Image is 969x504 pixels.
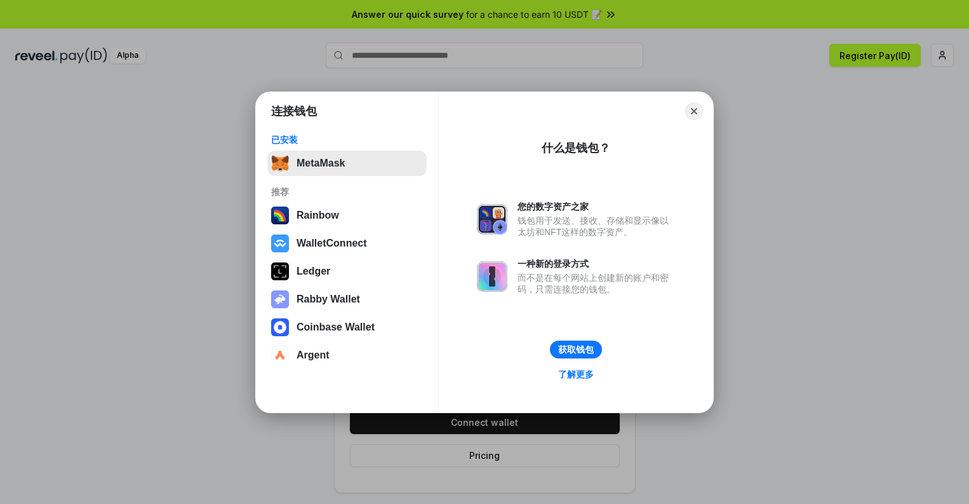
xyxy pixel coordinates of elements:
div: 一种新的登录方式 [518,258,675,269]
div: 您的数字资产之家 [518,201,675,212]
div: 什么是钱包？ [542,140,610,156]
h1: 连接钱包 [271,104,317,119]
button: MetaMask [267,151,427,176]
div: Ledger [297,266,330,277]
img: svg+xml,%3Csvg%20xmlns%3D%22http%3A%2F%2Fwww.w3.org%2F2000%2Fsvg%22%20fill%3D%22none%22%20viewBox... [271,290,289,308]
div: MetaMask [297,158,345,169]
img: svg+xml,%3Csvg%20width%3D%2228%22%20height%3D%2228%22%20viewBox%3D%220%200%2028%2028%22%20fill%3D... [271,318,289,336]
div: 已安装 [271,134,423,146]
button: WalletConnect [267,231,427,256]
a: 了解更多 [551,366,601,383]
button: Rainbow [267,203,427,228]
button: Rabby Wallet [267,287,427,312]
div: Rainbow [297,210,339,221]
button: Argent [267,343,427,368]
button: Coinbase Wallet [267,315,427,340]
div: Coinbase Wallet [297,322,375,333]
div: WalletConnect [297,238,367,249]
img: svg+xml,%3Csvg%20width%3D%22120%22%20height%3D%22120%22%20viewBox%3D%220%200%20120%20120%22%20fil... [271,207,289,224]
div: Rabby Wallet [297,294,360,305]
img: svg+xml,%3Csvg%20xmlns%3D%22http%3A%2F%2Fwww.w3.org%2F2000%2Fsvg%22%20fill%3D%22none%22%20viewBox... [477,204,507,235]
img: svg+xml,%3Csvg%20fill%3D%22none%22%20height%3D%2233%22%20viewBox%3D%220%200%2035%2033%22%20width%... [271,154,289,172]
div: 推荐 [271,186,423,198]
img: svg+xml,%3Csvg%20width%3D%2228%22%20height%3D%2228%22%20viewBox%3D%220%200%2028%2028%22%20fill%3D... [271,235,289,252]
img: svg+xml,%3Csvg%20xmlns%3D%22http%3A%2F%2Fwww.w3.org%2F2000%2Fsvg%22%20fill%3D%22none%22%20viewBox... [477,261,507,292]
div: 获取钱包 [558,344,594,355]
button: Ledger [267,259,427,284]
button: 获取钱包 [550,341,602,358]
img: svg+xml,%3Csvg%20width%3D%2228%22%20height%3D%2228%22%20viewBox%3D%220%200%2028%2028%22%20fill%3D... [271,346,289,364]
div: Argent [297,350,330,361]
div: 了解更多 [558,369,594,380]
img: svg+xml,%3Csvg%20xmlns%3D%22http%3A%2F%2Fwww.w3.org%2F2000%2Fsvg%22%20width%3D%2228%22%20height%3... [271,262,289,280]
button: Close [685,102,703,120]
div: 而不是在每个网站上创建新的账户和密码，只需连接您的钱包。 [518,272,675,295]
div: 钱包用于发送、接收、存储和显示像以太坊和NFT这样的数字资产。 [518,215,675,238]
